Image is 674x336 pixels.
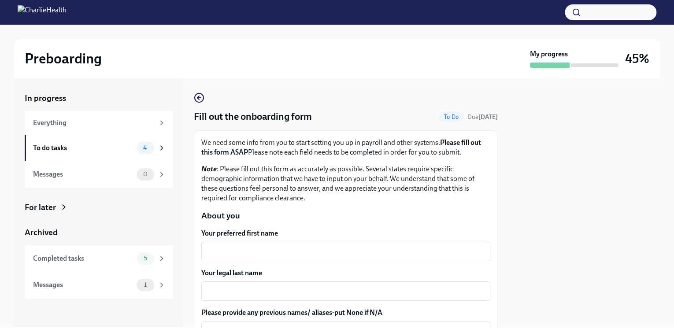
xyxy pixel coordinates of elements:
[25,272,173,298] a: Messages1
[25,202,173,213] a: For later
[467,113,498,121] span: October 16th, 2025 08:00
[33,170,133,179] div: Messages
[201,165,217,173] strong: Note
[138,171,153,177] span: 0
[478,113,498,121] strong: [DATE]
[139,281,152,288] span: 1
[25,227,173,238] a: Archived
[201,229,490,238] label: Your preferred first name
[201,210,490,222] p: About you
[201,268,490,278] label: Your legal last name
[25,135,173,161] a: To do tasks4
[201,138,490,157] p: We need some info from you to start setting you up in payroll and other systems. Please note each...
[25,50,102,67] h2: Preboarding
[138,255,152,262] span: 5
[467,113,498,121] span: Due
[201,308,490,318] label: Please provide any previous names/ aliases-put None if N/A
[33,118,154,128] div: Everything
[18,5,67,19] img: CharlieHealth
[138,144,152,151] span: 4
[439,114,464,120] span: To Do
[33,254,133,263] div: Completed tasks
[194,110,312,123] h4: Fill out the onboarding form
[625,51,649,66] h3: 45%
[201,164,490,203] p: : Please fill out this form as accurately as possible. Several states require specific demographi...
[33,280,133,290] div: Messages
[530,49,568,59] strong: My progress
[33,143,133,153] div: To do tasks
[25,92,173,104] a: In progress
[25,161,173,188] a: Messages0
[25,202,56,213] div: For later
[25,111,173,135] a: Everything
[25,245,173,272] a: Completed tasks5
